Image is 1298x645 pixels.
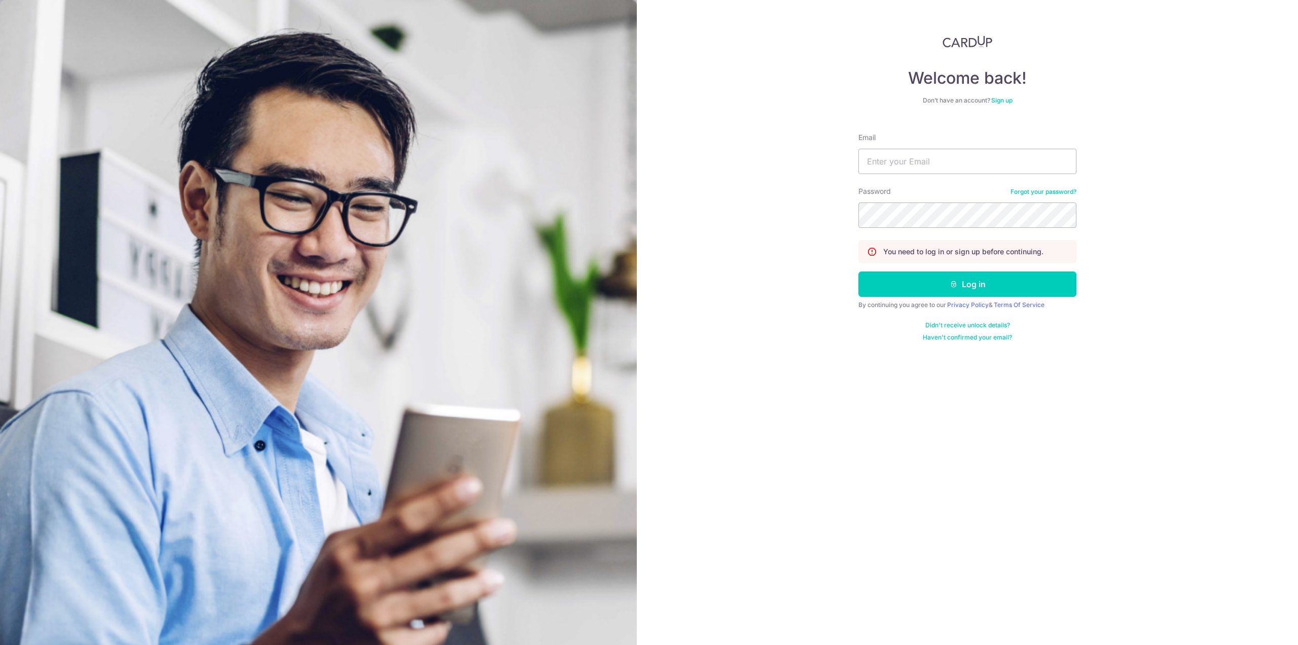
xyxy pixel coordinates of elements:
[858,271,1076,297] button: Log in
[925,321,1010,329] a: Didn't receive unlock details?
[858,132,876,143] label: Email
[858,96,1076,105] div: Don’t have an account?
[858,186,891,196] label: Password
[994,301,1044,309] a: Terms Of Service
[858,68,1076,88] h4: Welcome back!
[858,149,1076,174] input: Enter your Email
[1011,188,1076,196] a: Forgot your password?
[858,301,1076,309] div: By continuing you agree to our &
[943,36,992,48] img: CardUp Logo
[947,301,989,309] a: Privacy Policy
[923,333,1012,342] a: Haven't confirmed your email?
[991,96,1013,104] a: Sign up
[883,247,1043,257] p: You need to log in or sign up before continuing.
